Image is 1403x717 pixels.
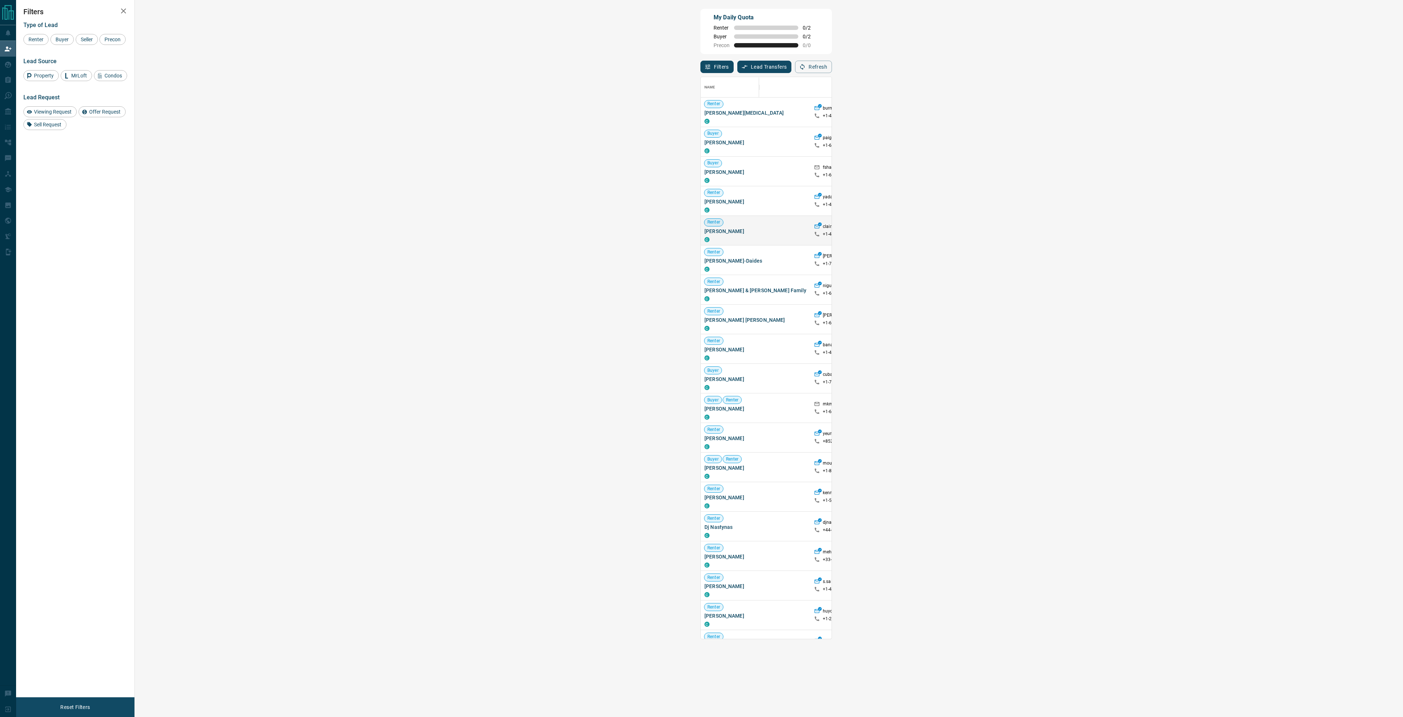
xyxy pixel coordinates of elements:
p: +1- 43755749xx [823,231,855,237]
p: +852- 617151xx [823,438,855,445]
span: Offer Request [87,109,123,115]
p: yeungyxx@x [823,431,848,438]
span: [PERSON_NAME] [704,405,807,412]
span: Renter [714,25,730,31]
div: condos.ca [704,444,710,449]
span: Renter [704,338,723,344]
div: Offer Request [79,106,126,117]
span: [PERSON_NAME] [704,494,807,501]
span: [PERSON_NAME] [704,168,807,176]
div: Property [23,70,59,81]
span: 0 / 0 [803,42,819,48]
span: Renter [704,515,723,522]
span: Buyer [704,397,722,403]
p: +44- 79046465xx [823,527,857,533]
p: mkmiscxx@x [823,401,849,409]
span: Buyer [704,456,722,462]
p: +1- 48080392xx [823,586,855,592]
span: [PERSON_NAME] [704,346,807,353]
span: Seller [78,37,95,42]
span: Viewing Request [31,109,74,115]
span: Condos [102,73,125,79]
span: Renter [704,308,723,314]
button: Filters [700,61,734,73]
span: Buyer [704,367,722,374]
span: Buyer [704,130,722,137]
span: Renter [704,219,723,225]
span: Renter [723,397,742,403]
p: mountmaxx@x [823,460,853,468]
div: condos.ca [704,503,710,508]
span: Lead Source [23,58,57,65]
button: Refresh [795,61,832,73]
span: MrLoft [69,73,90,79]
div: condos.ca [704,237,710,242]
span: Renter [704,604,723,610]
p: +1- 64787660xx [823,409,855,415]
span: [PERSON_NAME] [704,464,807,472]
span: [PERSON_NAME] [704,435,807,442]
div: Name [704,77,715,98]
span: Renter [704,634,723,640]
p: +1- 80735816xx [823,468,855,474]
p: [PERSON_NAME].williamsxx@x [823,253,885,261]
div: Renter [23,34,49,45]
p: kerriprescottxx@x [823,638,859,645]
span: Dj Nastynas [704,523,807,531]
p: +1- 64782950xx [823,142,855,149]
div: Precon [99,34,126,45]
div: condos.ca [704,355,710,361]
div: condos.ca [704,267,710,272]
span: Renter [704,190,723,196]
div: condos.ca [704,119,710,124]
span: Renter [704,545,723,551]
div: condos.ca [704,207,710,213]
span: [PERSON_NAME] [704,198,807,205]
p: huyduongxx@x [823,608,854,616]
p: niguuxx@x [823,283,845,290]
span: Renter [704,427,723,433]
span: [PERSON_NAME] [704,375,807,383]
div: condos.ca [704,562,710,568]
span: [PERSON_NAME] [704,228,807,235]
p: +1- 43766219xx [823,202,855,208]
span: [PERSON_NAME]-Daides [704,257,807,264]
p: [PERSON_NAME].tylxx@x [823,312,874,320]
div: condos.ca [704,385,710,390]
p: +1- 58770868xx [823,497,855,504]
span: Precon [102,37,123,42]
p: +1- 70571522xx [823,379,855,385]
p: banarasiladxx@x [823,342,858,350]
div: condos.ca [704,178,710,183]
div: condos.ca [704,622,710,627]
span: Sell Request [31,122,64,127]
span: Precon [714,42,730,48]
div: Viewing Request [23,106,77,117]
p: paigemarchetxx@x [823,135,862,142]
p: kennedyc36.xx@x [823,490,859,497]
p: +1- 64798369xx [823,290,855,297]
p: fsharifzxx@x [823,164,849,172]
span: [PERSON_NAME] [PERSON_NAME] [704,316,807,324]
div: condos.ca [704,296,710,301]
p: mehdibekhtaouixx@x [823,549,866,557]
div: condos.ca [704,533,710,538]
span: Renter [723,456,742,462]
span: Property [31,73,56,79]
p: +1- 41626298xx [823,113,855,119]
span: [PERSON_NAME] [704,583,807,590]
span: Renter [26,37,46,42]
div: condos.ca [704,474,710,479]
span: [PERSON_NAME] [704,553,807,560]
span: [PERSON_NAME] & [PERSON_NAME] Family [704,287,807,294]
span: Renter [704,249,723,255]
span: Type of Lead [23,22,58,28]
div: Seller [76,34,98,45]
p: djnastynxx@x [823,519,851,527]
p: +33- 07675832xx [823,557,857,563]
span: Buyer [704,160,722,166]
span: [PERSON_NAME] [704,612,807,619]
p: +1- 43742940xx [823,350,855,356]
span: 0 / 2 [803,25,819,31]
p: burmustafxx@x [823,105,855,113]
